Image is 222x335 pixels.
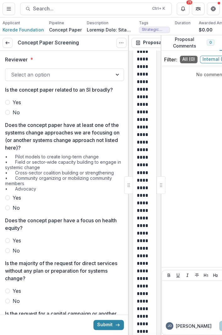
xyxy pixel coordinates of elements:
[13,297,20,305] span: No
[139,20,148,26] p: Tags
[13,99,21,106] span: Yes
[5,121,120,151] p: Does the concept paper have at least one of the systems change approaches we are focusing on (or ...
[5,310,120,325] p: Is the request for a capital campaign or another unallowable expense?
[209,40,212,45] span: 0
[199,26,213,33] p: $0.00
[165,271,173,279] button: Bold
[33,6,148,12] span: Search...
[87,20,108,26] p: Description
[192,3,204,15] button: Partners
[202,271,210,279] button: Heading 1
[13,247,20,254] span: No
[13,287,21,295] span: Yes
[49,20,64,26] p: Pipeline
[93,320,124,330] button: Submit
[87,26,134,33] p: Loremip Dolo: Sitametco Adipisc Elitseddoei te Incidid Utlabore'e Doloremagn Aliquaen Admini Veni...
[5,56,28,63] p: Reviewer
[142,27,167,32] span: Strategic Relationships - Other Grants and Contracts
[184,271,191,279] button: Italicize
[18,39,79,46] h3: Concept Paper Screening
[20,3,172,15] button: Search...
[193,271,201,279] button: Strike
[177,3,189,15] button: Notifications
[175,20,191,26] p: Duration
[3,20,20,26] p: Applicant
[3,26,44,33] a: Korede Foundation
[5,217,120,232] p: Does the concept paper have a focus on health equity?
[207,3,219,15] button: Get Help
[180,56,197,63] span: All ( 0 )
[176,323,212,329] p: [PERSON_NAME]
[164,56,177,63] p: Filter:
[5,154,124,194] div: • Pilot models to create long-term change • Field or sector-wide capacity building to engage in s...
[151,5,166,12] div: Ctrl + K
[49,26,82,33] p: Concept Paper
[174,271,182,279] button: Underline
[13,237,21,244] span: Yes
[131,38,175,48] button: Proposal
[13,109,20,116] span: No
[3,3,15,15] button: Toggle Menu
[116,38,126,48] button: Options
[5,259,120,282] p: Is the majority of the request for direct services without any plan or preparation for systems ch...
[160,35,219,51] button: Proposal Comments
[13,194,21,202] span: Yes
[5,86,113,94] p: Is the concept paper related to an SI broadly?
[212,271,219,279] button: Heading 2
[186,0,192,5] div: 71
[13,204,20,212] span: No
[168,324,172,327] div: Jessica Daugherty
